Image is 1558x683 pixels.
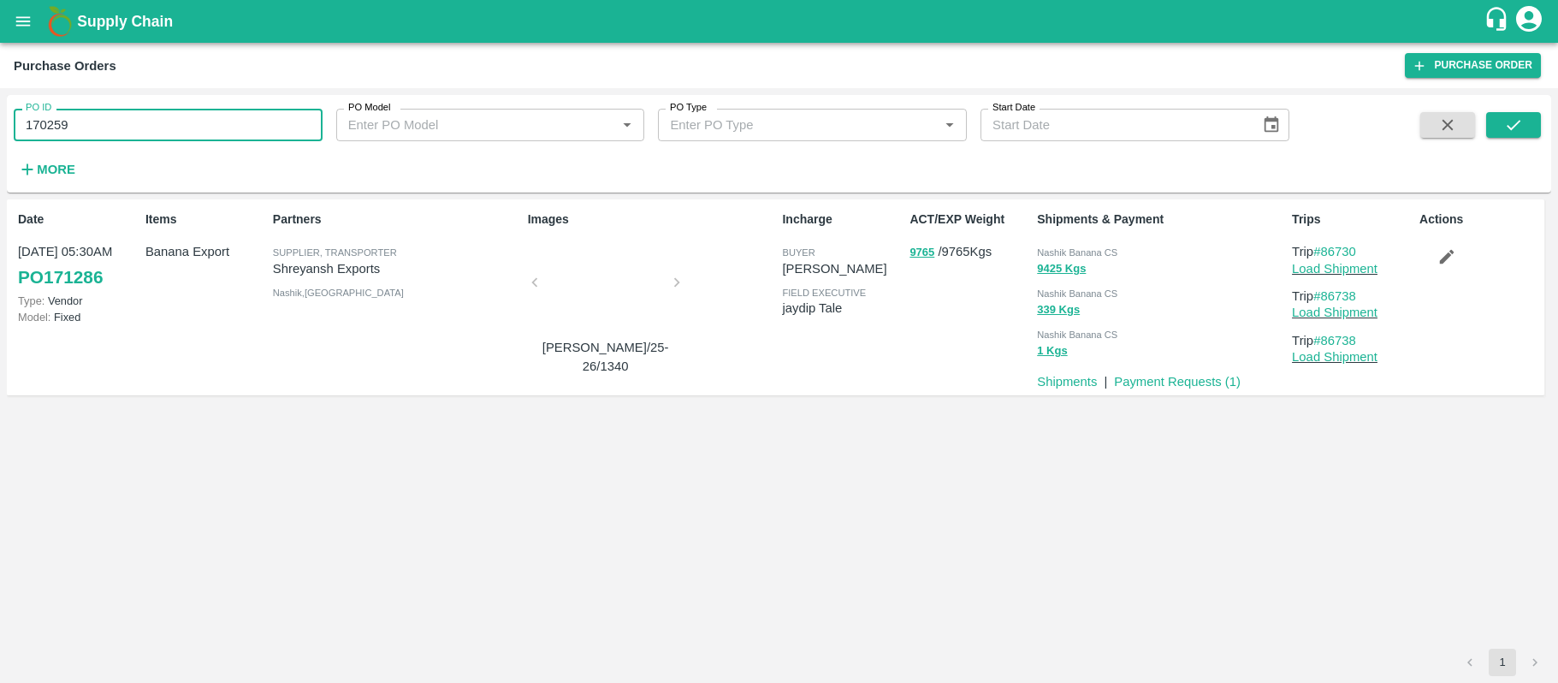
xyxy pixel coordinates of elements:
[1313,289,1356,303] a: #86738
[1313,334,1356,347] a: #86738
[1484,6,1514,37] div: customer-support
[980,109,1247,141] input: Start Date
[18,242,139,261] p: [DATE] 05:30AM
[18,311,50,324] span: Model:
[1037,330,1117,340] span: Nashik Banana CS
[992,101,1035,115] label: Start Date
[1097,365,1107,391] div: |
[1405,53,1541,78] a: Purchase Order
[1255,109,1288,141] button: Choose date
[663,114,911,136] input: Enter PO Type
[145,211,266,229] p: Items
[782,259,903,278] p: [PERSON_NAME]
[542,338,670,377] p: [PERSON_NAME]/25-26/1340
[14,55,116,77] div: Purchase Orders
[273,288,404,298] span: Nashik , [GEOGRAPHIC_DATA]
[43,4,77,39] img: logo
[782,299,903,318] p: jaydip Tale
[1292,287,1413,306] p: Trip
[909,243,934,263] button: 9765
[18,294,44,307] span: Type:
[1037,375,1097,389] a: Shipments
[341,114,589,136] input: Enter PO Model
[1292,262,1377,276] a: Load Shipment
[909,211,1030,229] p: ACT/EXP Weight
[528,211,776,229] p: Images
[1037,341,1067,361] button: 1 Kgs
[1037,247,1117,258] span: Nashik Banana CS
[145,242,266,261] p: Banana Export
[1114,375,1241,389] a: Payment Requests (1)
[782,247,815,258] span: buyer
[1292,331,1413,350] p: Trip
[18,262,103,293] a: PO171286
[1037,288,1117,299] span: Nashik Banana CS
[939,114,961,136] button: Open
[77,9,1484,33] a: Supply Chain
[782,288,866,298] span: field executive
[1292,306,1377,319] a: Load Shipment
[18,293,139,309] p: Vendor
[1514,3,1544,39] div: account of current user
[1489,649,1516,676] button: page 1
[14,155,80,184] button: More
[273,259,521,278] p: Shreyansh Exports
[1292,350,1377,364] a: Load Shipment
[26,101,51,115] label: PO ID
[909,242,1030,262] p: / 9765 Kgs
[1313,245,1356,258] a: #86730
[1292,242,1413,261] p: Trip
[616,114,638,136] button: Open
[1292,211,1413,229] p: Trips
[18,211,139,229] p: Date
[782,211,903,229] p: Incharge
[77,13,173,30] b: Supply Chain
[1454,649,1551,676] nav: pagination navigation
[37,163,75,176] strong: More
[670,101,707,115] label: PO Type
[273,247,397,258] span: Supplier, Transporter
[1037,211,1285,229] p: Shipments & Payment
[18,309,139,325] p: Fixed
[273,211,521,229] p: Partners
[1037,300,1080,320] button: 339 Kgs
[14,109,323,141] input: Enter PO ID
[1419,211,1540,229] p: Actions
[3,2,43,41] button: open drawer
[348,101,391,115] label: PO Model
[1037,259,1086,279] button: 9425 Kgs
